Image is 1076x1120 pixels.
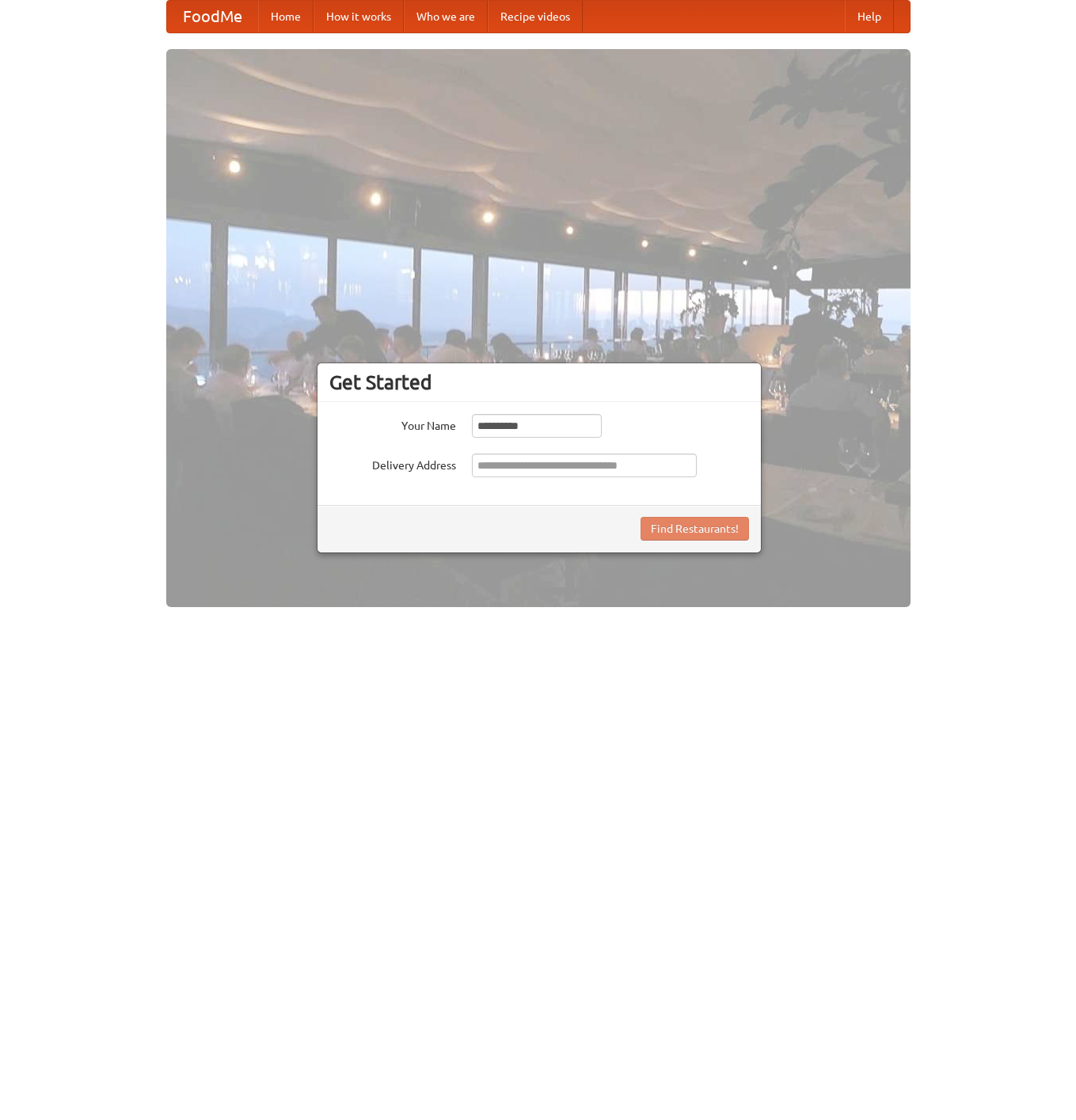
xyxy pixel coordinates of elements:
[329,414,456,434] label: Your Name
[488,1,583,32] a: Recipe videos
[641,517,749,541] button: Find Restaurants!
[314,1,404,32] a: How it works
[329,370,749,394] h3: Get Started
[167,1,258,32] a: FoodMe
[258,1,314,32] a: Home
[845,1,894,32] a: Help
[329,454,456,473] label: Delivery Address
[404,1,488,32] a: Who we are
